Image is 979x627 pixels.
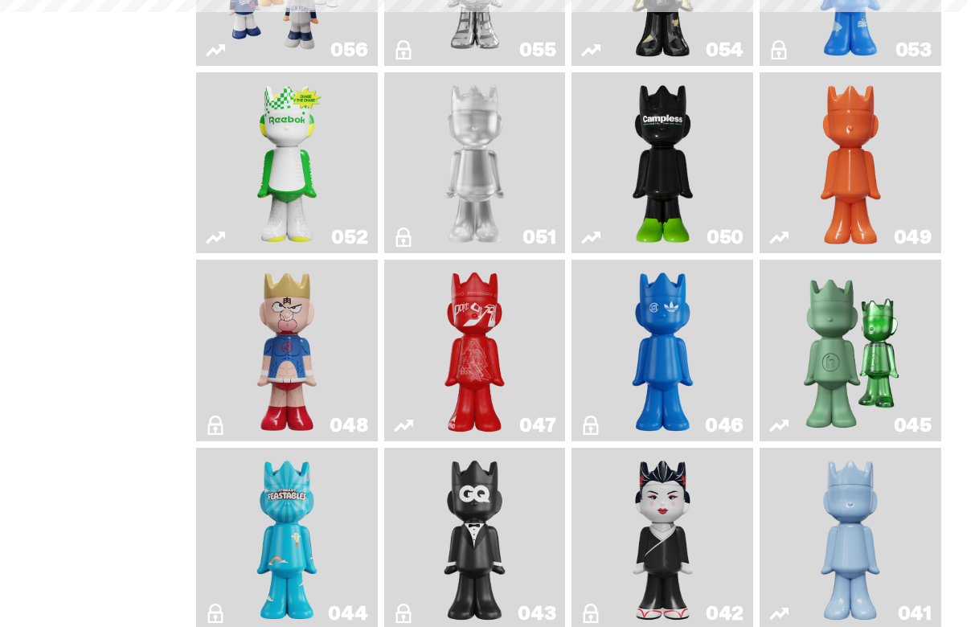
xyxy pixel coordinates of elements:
div: 051 [522,227,555,247]
img: Skip [438,266,511,435]
div: 053 [895,40,932,59]
img: Court Victory [251,79,324,248]
a: Skip [394,266,556,435]
a: Sei Less [581,454,743,623]
div: 049 [894,227,932,247]
img: Black Tie [438,454,511,623]
div: 056 [330,40,367,59]
img: Present [793,266,908,435]
a: Schrödinger's ghost: Winter Blue [769,454,932,623]
div: 047 [519,416,555,435]
a: LLLoyalty [394,79,556,248]
a: Schrödinger's ghost: Orange Vibe [769,79,932,248]
div: 044 [328,604,367,623]
div: 042 [706,604,743,623]
div: 052 [331,227,367,247]
img: ComplexCon HK [626,266,699,435]
img: LLLoyalty [438,79,511,248]
a: Feastables [206,454,368,623]
div: 055 [519,40,555,59]
div: 046 [705,416,743,435]
a: ComplexCon HK [581,266,743,435]
img: Campless [626,79,699,248]
div: 041 [898,604,932,623]
img: Feastables [251,454,324,623]
img: Schrödinger's ghost: Winter Blue [814,454,887,623]
div: 050 [707,227,743,247]
a: Court Victory [206,79,368,248]
div: 054 [706,40,743,59]
img: Sei Less [626,454,699,623]
a: Campless [581,79,743,248]
a: Kinnikuman [206,266,368,435]
div: 048 [330,416,367,435]
img: Kinnikuman [251,266,324,435]
img: Schrödinger's ghost: Orange Vibe [814,79,887,248]
a: Present [769,266,932,435]
div: 043 [518,604,555,623]
div: 045 [894,416,932,435]
a: Black Tie [394,454,556,623]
